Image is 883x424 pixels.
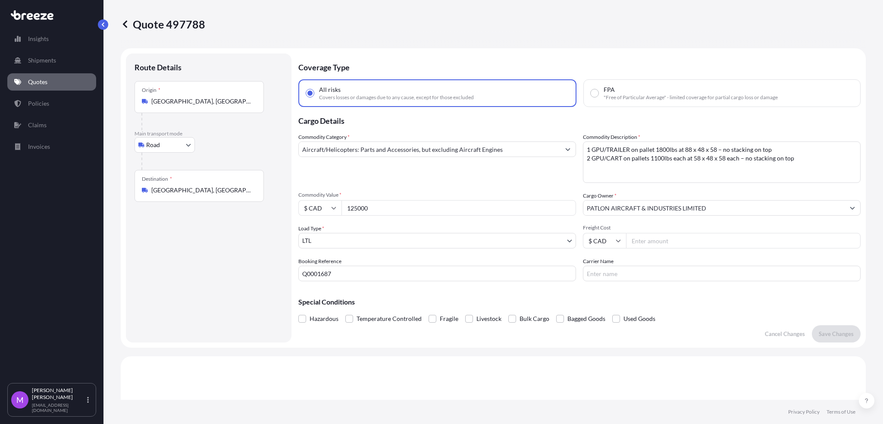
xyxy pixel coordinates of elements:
[28,121,47,129] p: Claims
[298,53,861,79] p: Coverage Type
[7,138,96,155] a: Invoices
[298,107,861,133] p: Cargo Details
[7,30,96,47] a: Insights
[319,85,341,94] span: All risks
[298,257,341,266] label: Booking Reference
[7,73,96,91] a: Quotes
[623,312,655,325] span: Used Goods
[28,99,49,108] p: Policies
[121,17,205,31] p: Quote 497788
[142,87,160,94] div: Origin
[298,266,576,281] input: Your internal reference
[135,130,283,137] p: Main transport mode
[583,224,861,231] span: Freight Cost
[28,142,50,151] p: Invoices
[583,192,617,200] label: Cargo Owner
[788,408,820,415] a: Privacy Policy
[476,312,501,325] span: Livestock
[845,200,860,216] button: Show suggestions
[583,257,614,266] label: Carrier Name
[440,312,458,325] span: Fragile
[306,89,314,97] input: All risksCovers losses or damages due to any cause, except for those excluded
[298,298,861,305] p: Special Conditions
[604,85,615,94] span: FPA
[560,141,576,157] button: Show suggestions
[765,330,805,338] p: Cancel Changes
[135,62,182,72] p: Route Details
[626,233,861,248] input: Enter amount
[319,94,474,101] span: Covers losses or damages due to any cause, except for those excluded
[357,312,422,325] span: Temperature Controlled
[310,312,338,325] span: Hazardous
[591,89,598,97] input: FPA"Free of Particular Average" - limited coverage for partial cargo loss or damage
[7,95,96,112] a: Policies
[142,176,172,182] div: Destination
[583,266,861,281] input: Enter name
[28,35,49,43] p: Insights
[298,192,576,198] span: Commodity Value
[520,312,549,325] span: Bulk Cargo
[604,94,778,101] span: "Free of Particular Average" - limited coverage for partial cargo loss or damage
[302,236,311,245] span: LTL
[28,56,56,65] p: Shipments
[583,133,640,141] label: Commodity Description
[812,325,861,342] button: Save Changes
[298,133,350,141] label: Commodity Category
[32,402,85,413] p: [EMAIL_ADDRESS][DOMAIN_NAME]
[827,408,855,415] a: Terms of Use
[298,224,324,233] span: Load Type
[299,141,560,157] input: Select a commodity type
[16,396,24,404] span: M
[583,141,861,183] textarea: 1 GPU/TRAILER on pallet 1800lbs at 88 x 48 x 58 – no stacking on top 2 GPU/CART on pallets 1100lb...
[7,52,96,69] a: Shipments
[146,141,160,149] span: Road
[819,330,854,338] p: Save Changes
[28,78,47,86] p: Quotes
[583,200,845,216] input: Full name
[151,97,253,106] input: Origin
[135,137,195,153] button: Select transport
[151,186,253,195] input: Destination
[341,200,576,216] input: Type amount
[32,387,85,401] p: [PERSON_NAME] [PERSON_NAME]
[298,233,576,248] button: LTL
[567,312,605,325] span: Bagged Goods
[7,116,96,134] a: Claims
[758,325,812,342] button: Cancel Changes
